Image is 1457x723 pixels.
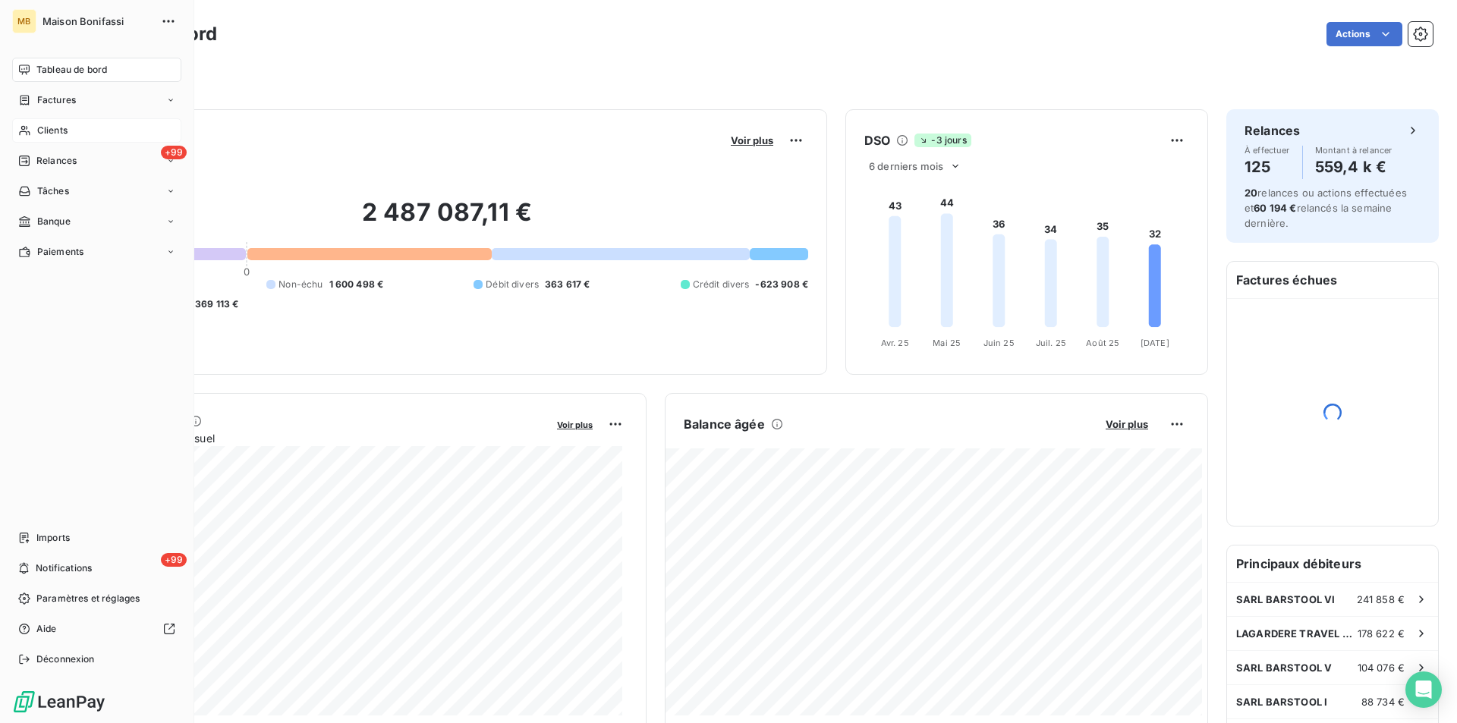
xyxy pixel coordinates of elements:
[1141,338,1169,348] tspan: [DATE]
[1361,696,1405,708] span: 88 734 €
[1236,593,1335,605] span: SARL BARSTOOL VI
[864,131,890,149] h6: DSO
[545,278,590,291] span: 363 617 €
[161,553,187,567] span: +99
[881,338,909,348] tspan: Avr. 25
[37,184,69,198] span: Tâches
[329,278,384,291] span: 1 600 498 €
[1236,627,1358,640] span: LAGARDERE TRAVEL RETAIL [GEOGRAPHIC_DATA]
[161,146,187,159] span: +99
[983,338,1015,348] tspan: Juin 25
[1357,593,1405,605] span: 241 858 €
[726,134,778,147] button: Voir plus
[42,15,152,27] span: Maison Bonifassi
[693,278,750,291] span: Crédit divers
[1236,662,1332,674] span: SARL BARSTOOL V
[37,215,71,228] span: Banque
[36,531,70,545] span: Imports
[1086,338,1119,348] tspan: Août 25
[1254,202,1296,214] span: 60 194 €
[933,338,961,348] tspan: Mai 25
[36,154,77,168] span: Relances
[36,561,92,575] span: Notifications
[1326,22,1402,46] button: Actions
[1245,146,1290,155] span: À effectuer
[1101,417,1153,431] button: Voir plus
[12,9,36,33] div: MB
[1227,262,1438,298] h6: Factures échues
[684,415,765,433] h6: Balance âgée
[244,266,250,278] span: 0
[12,617,181,641] a: Aide
[731,134,773,146] span: Voir plus
[278,278,323,291] span: Non-échu
[36,652,95,666] span: Déconnexion
[1358,662,1405,674] span: 104 076 €
[36,622,57,636] span: Aide
[1245,187,1257,199] span: 20
[37,245,83,259] span: Paiements
[1106,418,1148,430] span: Voir plus
[86,430,546,446] span: Chiffre d'affaires mensuel
[37,124,68,137] span: Clients
[1245,121,1300,140] h6: Relances
[190,297,239,311] span: -369 113 €
[1036,338,1066,348] tspan: Juil. 25
[37,93,76,107] span: Factures
[1227,545,1438,582] h6: Principaux débiteurs
[1245,187,1407,229] span: relances ou actions effectuées et relancés la semaine dernière.
[1315,155,1392,179] h4: 559,4 k €
[914,134,971,147] span: -3 jours
[1405,671,1442,708] div: Open Intercom Messenger
[755,278,808,291] span: -623 908 €
[1358,627,1405,640] span: 178 622 €
[12,690,106,714] img: Logo LeanPay
[86,197,808,243] h2: 2 487 087,11 €
[1236,696,1327,708] span: SARL BARSTOOL I
[869,160,943,172] span: 6 derniers mois
[1245,155,1290,179] h4: 125
[552,417,597,431] button: Voir plus
[486,278,539,291] span: Débit divers
[36,592,140,605] span: Paramètres et réglages
[557,420,593,430] span: Voir plus
[36,63,107,77] span: Tableau de bord
[1315,146,1392,155] span: Montant à relancer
